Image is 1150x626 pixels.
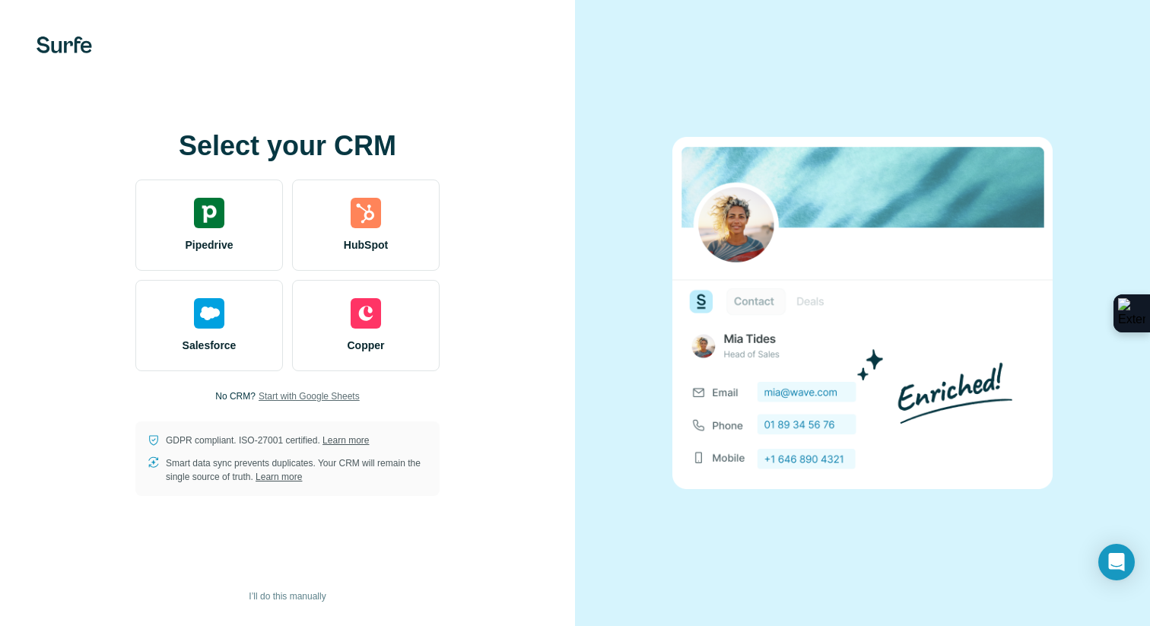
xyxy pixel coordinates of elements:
[183,338,237,353] span: Salesforce
[135,131,440,161] h1: Select your CRM
[1118,298,1145,329] img: Extension Icon
[351,298,381,329] img: copper's logo
[238,585,336,608] button: I’ll do this manually
[185,237,233,253] span: Pipedrive
[166,456,427,484] p: Smart data sync prevents duplicates. Your CRM will remain the single source of truth.
[249,589,326,603] span: I’ll do this manually
[344,237,388,253] span: HubSpot
[1098,544,1135,580] div: Open Intercom Messenger
[166,434,369,447] p: GDPR compliant. ISO-27001 certified.
[194,298,224,329] img: salesforce's logo
[322,435,369,446] a: Learn more
[37,37,92,53] img: Surfe's logo
[259,389,360,403] button: Start with Google Sheets
[348,338,385,353] span: Copper
[256,472,302,482] a: Learn more
[672,137,1053,489] img: none image
[194,198,224,228] img: pipedrive's logo
[215,389,256,403] p: No CRM?
[351,198,381,228] img: hubspot's logo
